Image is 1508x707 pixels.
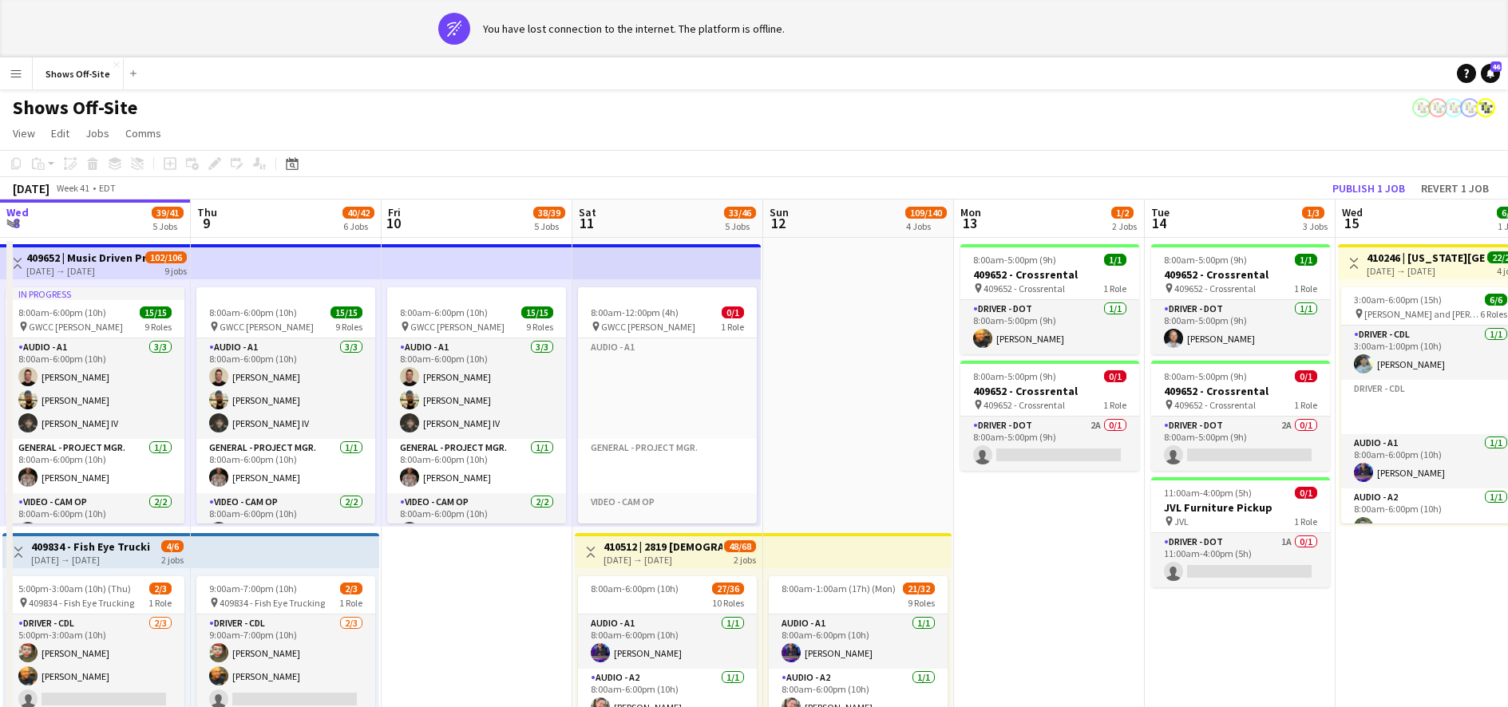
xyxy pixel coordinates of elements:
[85,126,109,140] span: Jobs
[6,439,184,493] app-card-role: General - Project Mgr.1/18:00am-6:00pm (10h)[PERSON_NAME]
[152,220,183,232] div: 5 Jobs
[1367,251,1486,265] h3: 410246 | [US_STATE][GEOGRAPHIC_DATA]- Fall Concert
[387,338,566,439] app-card-role: Audio - A13/38:00am-6:00pm (10h)[PERSON_NAME][PERSON_NAME][PERSON_NAME] IV
[579,205,596,219] span: Sat
[342,207,374,219] span: 40/42
[578,287,757,523] app-job-card: 8:00am-12:00pm (4h)0/1 GWCC [PERSON_NAME]1 RoleAudio - A1General - Project Mgr.Video - Cam Op
[1151,267,1330,282] h3: 409652 - Crossrental
[721,321,744,333] span: 1 Role
[1104,254,1126,266] span: 1/1
[196,439,375,493] app-card-role: General - Project Mgr.1/18:00am-6:00pm (10h)[PERSON_NAME]
[1149,214,1170,232] span: 14
[161,540,184,552] span: 4/6
[6,123,42,144] a: View
[144,321,172,333] span: 9 Roles
[722,306,744,318] span: 0/1
[4,214,29,232] span: 8
[220,597,325,609] span: 409834 - Fish Eye Trucking
[220,321,314,333] span: GWCC [PERSON_NAME]
[1164,254,1247,266] span: 8:00am-5:00pm (9h)
[724,207,756,219] span: 33/46
[149,583,172,594] span: 2/3
[1294,515,1317,527] span: 1 Role
[197,205,217,219] span: Thu
[6,493,184,571] app-card-role: Video - Cam Op2/28:00am-6:00pm (10h)
[960,244,1139,354] app-job-card: 8:00am-5:00pm (9h)1/1409652 - Crossrental 409652 - Crossrental1 RoleDriver - DOT1/18:00am-5:00pm ...
[1151,417,1330,471] app-card-role: Driver - DOT2A0/18:00am-5:00pm (9h)
[339,597,362,609] span: 1 Role
[724,540,756,552] span: 48/68
[984,282,1065,294] span: 409652 - Crossrental
[51,126,69,140] span: Edit
[45,123,76,144] a: Edit
[18,306,106,318] span: 8:00am-6:00pm (10h)
[1295,487,1317,499] span: 0/1
[196,338,375,439] app-card-role: Audio - A13/38:00am-6:00pm (10h)[PERSON_NAME][PERSON_NAME][PERSON_NAME] IV
[1340,214,1363,232] span: 15
[973,370,1056,382] span: 8:00am-5:00pm (9h)
[125,126,161,140] span: Comms
[1367,265,1486,277] div: [DATE] → [DATE]
[960,384,1139,398] h3: 409652 - Crossrental
[712,583,744,594] span: 27/36
[1428,98,1447,117] app-user-avatar: Labor Coordinator
[386,214,401,232] span: 10
[521,306,553,318] span: 15/15
[1174,399,1256,411] span: 409652 - Crossrental
[712,597,744,609] span: 10 Roles
[79,123,116,144] a: Jobs
[782,583,896,594] span: 8:00am-1:00am (17h) (Mon)
[26,265,145,277] div: [DATE] → [DATE]
[335,321,362,333] span: 9 Roles
[1444,98,1463,117] app-user-avatar: Labor Coordinator
[387,493,566,571] app-card-role: Video - Cam Op2/28:00am-6:00pm (10h)
[29,597,134,609] span: 409834 - Fish Eye Trucking
[1415,178,1495,199] button: Revert 1 job
[13,126,35,140] span: View
[145,251,187,263] span: 102/106
[164,263,187,277] div: 9 jobs
[13,96,137,120] h1: Shows Off-Site
[604,539,722,554] h3: 410512 | 2819 [DEMOGRAPHIC_DATA] GWCC ACCESS 2025
[1151,477,1330,587] app-job-card: 11:00am-4:00pm (5h)0/1JVL Furniture Pickup JVL1 RoleDriver - DOT1A0/111:00am-4:00pm (5h)
[13,180,49,196] div: [DATE]
[906,220,946,232] div: 4 Jobs
[6,338,184,439] app-card-role: Audio - A13/38:00am-6:00pm (10h)[PERSON_NAME][PERSON_NAME][PERSON_NAME] IV
[960,267,1139,282] h3: 409652 - Crossrental
[18,583,131,594] span: 5:00pm-3:00am (10h) (Thu)
[960,205,981,219] span: Mon
[1164,370,1247,382] span: 8:00am-5:00pm (9h)
[1151,533,1330,587] app-card-role: Driver - DOT1A0/111:00am-4:00pm (5h)
[196,287,375,523] div: 8:00am-6:00pm (10h)15/15 GWCC [PERSON_NAME]9 RolesAudio - A13/38:00am-6:00pm (10h)[PERSON_NAME][P...
[973,254,1056,266] span: 8:00am-5:00pm (9h)
[1151,361,1330,471] app-job-card: 8:00am-5:00pm (9h)0/1409652 - Crossrental 409652 - Crossrental1 RoleDriver - DOT2A0/18:00am-5:00p...
[1354,294,1442,306] span: 3:00am-6:00pm (15h)
[1303,220,1328,232] div: 3 Jobs
[578,614,757,669] app-card-role: Audio - A11/18:00am-6:00pm (10h)[PERSON_NAME]
[53,182,93,194] span: Week 41
[195,214,217,232] span: 9
[152,207,184,219] span: 39/41
[1151,244,1330,354] app-job-card: 8:00am-5:00pm (9h)1/1409652 - Crossrental 409652 - Crossrental1 RoleDriver - DOT1/18:00am-5:00pm ...
[387,287,566,523] div: 8:00am-6:00pm (10h)15/15 GWCC [PERSON_NAME]9 RolesAudio - A13/38:00am-6:00pm (10h)[PERSON_NAME][P...
[1490,61,1502,72] span: 46
[1174,515,1189,527] span: JVL
[1112,220,1137,232] div: 2 Jobs
[388,205,401,219] span: Fri
[770,205,789,219] span: Sun
[26,251,145,265] h3: 409652 | Music Driven Productions ANCC 2025 Atl
[6,287,184,523] div: In progress8:00am-6:00pm (10h)15/15 GWCC [PERSON_NAME]9 RolesAudio - A13/38:00am-6:00pm (10h)[PER...
[1364,308,1480,320] span: [PERSON_NAME] and [PERSON_NAME] Convocation Center
[1164,487,1252,499] span: 11:00am-4:00pm (5h)
[387,439,566,493] app-card-role: General - Project Mgr.1/18:00am-6:00pm (10h)[PERSON_NAME]
[148,597,172,609] span: 1 Role
[31,554,150,566] div: [DATE] → [DATE]
[119,123,168,144] a: Comms
[1485,294,1507,306] span: 6/6
[591,306,679,318] span: 8:00am-12:00pm (4h)
[734,552,756,566] div: 2 jobs
[908,597,935,609] span: 9 Roles
[1111,207,1134,219] span: 1/2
